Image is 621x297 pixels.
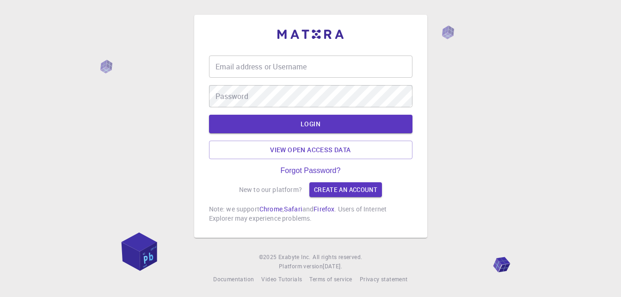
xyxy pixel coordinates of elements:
span: All rights reserved. [313,253,362,262]
span: © 2025 [259,253,278,262]
span: Exabyte Inc. [278,253,311,260]
a: Exabyte Inc. [278,253,311,262]
a: Firefox [314,204,334,213]
a: Create an account [309,182,382,197]
a: Documentation [213,275,254,284]
a: Forgot Password? [281,167,341,175]
p: New to our platform? [239,185,302,194]
a: View open access data [209,141,412,159]
a: Privacy statement [360,275,408,284]
button: LOGIN [209,115,412,133]
span: Privacy statement [360,275,408,283]
span: Terms of service [309,275,352,283]
span: Documentation [213,275,254,283]
a: Chrome [259,204,283,213]
a: Terms of service [309,275,352,284]
a: [DATE]. [323,262,342,271]
a: Video Tutorials [261,275,302,284]
span: [DATE] . [323,262,342,270]
span: Platform version [279,262,323,271]
a: Safari [284,204,302,213]
span: Video Tutorials [261,275,302,283]
p: Note: we support , and . Users of Internet Explorer may experience problems. [209,204,412,223]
